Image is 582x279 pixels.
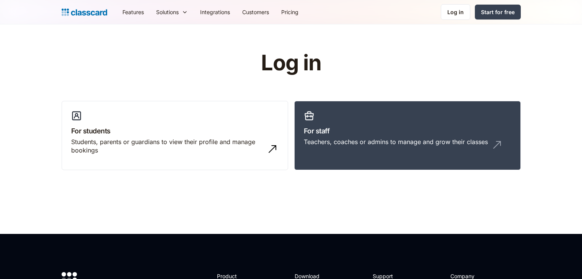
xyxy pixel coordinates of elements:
[150,3,194,21] div: Solutions
[236,3,275,21] a: Customers
[170,51,412,75] h1: Log in
[62,7,107,18] a: home
[71,126,279,136] h3: For students
[475,5,521,19] a: Start for free
[304,138,488,146] div: Teachers, coaches or admins to manage and grow their classes
[294,101,521,170] a: For staffTeachers, coaches or admins to manage and grow their classes
[481,8,515,16] div: Start for free
[62,101,288,170] a: For studentsStudents, parents or guardians to view their profile and manage bookings
[156,8,179,16] div: Solutions
[275,3,305,21] a: Pricing
[116,3,150,21] a: Features
[441,4,470,20] a: Log in
[194,3,236,21] a: Integrations
[304,126,511,136] h3: For staff
[71,138,263,155] div: Students, parents or guardians to view their profile and manage bookings
[447,8,464,16] div: Log in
